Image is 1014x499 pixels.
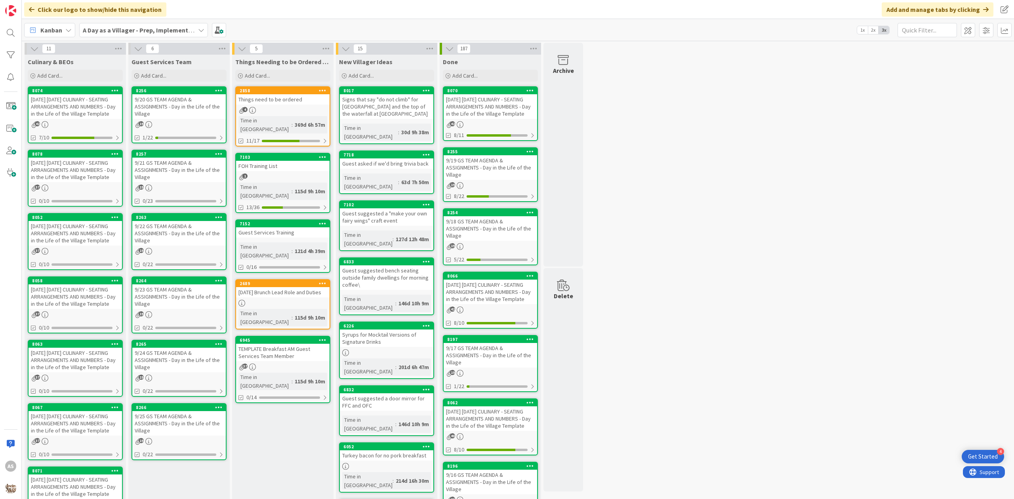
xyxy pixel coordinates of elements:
span: 42 [450,307,455,312]
div: 8071 [29,467,122,474]
a: 81979/17 GS TEAM AGENDA & ASSIGNMENTS - Day in the Life of the Village1/22 [443,335,538,392]
span: 7/10 [39,133,49,142]
span: 0/22 [143,324,153,332]
a: 8062[DATE] [DATE] CULINARY - SEATING ARRANGEMENTS AND NUMBERS - Day in the Life of the Village Te... [443,398,538,455]
a: 82649/23 GS TEAM AGENDA & ASSIGNMENTS - Day in the Life of the Village0/22 [132,276,227,333]
div: 81979/17 GS TEAM AGENDA & ASSIGNMENTS - Day in the Life of the Village [444,336,537,368]
div: 8066[DATE] [DATE] CULINARY - SEATING ARRANGEMENTS AND NUMBERS - Day in the Life of the Village Te... [444,272,537,304]
div: 8062[DATE] [DATE] CULINARY - SEATING ARRANGEMENTS AND NUMBERS - Day in the Life of the Village Te... [444,399,537,431]
span: Add Card... [349,72,374,79]
div: 121d 4h 39m [293,247,327,255]
div: 8256 [136,88,226,93]
div: 2858 [240,88,330,93]
div: Open Get Started checklist, remaining modules: 4 [962,450,1004,463]
span: : [292,377,293,386]
div: 9/21 GS TEAM AGENDA & ASSIGNMENTS - Day in the Life of the Village [132,158,226,182]
div: Guest suggested a "make your own fairy wings" craft event [340,208,433,226]
div: Guest suggested bench seating outside family dwellings for morning coffee\ [340,265,433,290]
span: 19 [139,311,144,316]
span: : [395,299,396,308]
span: Add Card... [141,72,166,79]
div: 8017 [340,87,433,94]
div: Time in [GEOGRAPHIC_DATA] [342,415,395,433]
span: 37 [35,185,40,190]
span: 0/10 [39,324,49,332]
span: 37 [35,375,40,380]
div: Time in [GEOGRAPHIC_DATA] [238,116,292,133]
span: 19 [450,370,455,375]
span: Things Needing to be Ordered - PUT IN CARD, Don't make new card [235,58,330,66]
div: Delete [554,291,573,301]
a: 8058[DATE] [DATE] CULINARY - SEATING ARRANGEMENTS AND NUMBERS - Day in the Life of the Village Te... [28,276,123,333]
div: 8074[DATE] [DATE] CULINARY - SEATING ARRANGEMENTS AND NUMBERS - Day in the Life of the Village Te... [29,87,122,119]
a: 82669/25 GS TEAM AGENDA & ASSIGNMENTS - Day in the Life of the Village0/22 [132,403,227,460]
div: 2689 [236,280,330,287]
div: 8197 [447,337,537,342]
div: 82659/24 GS TEAM AGENDA & ASSIGNMENTS - Day in the Life of the Village [132,341,226,372]
div: 7103 [236,154,330,161]
div: 6226 [343,323,433,329]
div: 2858 [236,87,330,94]
a: 82639/22 GS TEAM AGENDA & ASSIGNMENTS - Day in the Life of the Village0/22 [132,213,227,270]
div: 82669/25 GS TEAM AGENDA & ASSIGNMENTS - Day in the Life of the Village [132,404,226,436]
span: : [292,313,293,322]
div: 8070 [444,87,537,94]
div: 8254 [444,209,537,216]
span: Culinary & BEOs [28,58,74,66]
div: Add and manage tabs by clicking [882,2,993,17]
input: Quick Filter... [898,23,957,37]
div: 7103 [240,154,330,160]
span: 1/22 [143,133,153,142]
span: : [292,120,293,129]
div: 6226 [340,322,433,329]
span: 8/10 [454,319,464,327]
div: AS [5,461,16,472]
div: 9/16 GS TEAM AGENDA & ASSIGNMENTS - Day in the Life of the Village [444,470,537,494]
div: 8078 [32,151,122,157]
div: 4 [997,448,1004,455]
div: 7102 [340,201,433,208]
span: 37 [242,364,248,369]
div: 8255 [444,148,537,155]
div: 6052 [343,444,433,449]
a: 8070[DATE] [DATE] CULINARY - SEATING ARRANGEMENTS AND NUMBERS - Day in the Life of the Village Te... [443,86,538,141]
div: 8257 [132,150,226,158]
span: Guest Services Team [132,58,192,66]
div: 8197 [444,336,537,343]
span: 8/22 [454,192,464,200]
span: 37 [35,438,40,443]
div: Get Started [968,453,998,461]
div: Archive [553,66,574,75]
a: 2858Things need to be orderedTime in [GEOGRAPHIC_DATA]:369d 6h 57m11/17 [235,86,330,147]
div: Time in [GEOGRAPHIC_DATA] [238,309,292,326]
div: Time in [GEOGRAPHIC_DATA] [342,472,393,489]
div: 30d 9h 38m [399,128,431,137]
div: 214d 16h 30m [394,476,431,485]
div: 8070[DATE] [DATE] CULINARY - SEATING ARRANGEMENTS AND NUMBERS - Day in the Life of the Village Te... [444,87,537,119]
div: [DATE] [DATE] CULINARY - SEATING ARRANGEMENTS AND NUMBERS - Day in the Life of the Village Template [29,158,122,182]
a: 82579/21 GS TEAM AGENDA & ASSIGNMENTS - Day in the Life of the Village0/23 [132,150,227,207]
span: 1/22 [454,382,464,390]
div: 8266 [132,404,226,411]
span: 1x [857,26,868,34]
span: Kanban [40,25,62,35]
a: 6226Syrups for Mocktail Versions of Signature DrinksTime in [GEOGRAPHIC_DATA]:201d 6h 47m [339,322,434,379]
div: 8265 [132,341,226,348]
div: 6832Guest suggested a door mirror for FFC and OFC [340,386,433,411]
span: 19 [139,438,144,443]
div: Guest asked if we'd bring trivia back [340,158,433,169]
div: Time in [GEOGRAPHIC_DATA] [238,373,292,390]
a: 82549/18 GS TEAM AGENDA & ASSIGNMENTS - Day in the Life of the Village5/22 [443,208,538,265]
span: 4 [242,107,248,112]
a: 8067[DATE] [DATE] CULINARY - SEATING ARRANGEMENTS AND NUMBERS - Day in the Life of the Village Te... [28,403,123,460]
span: 42 [450,121,455,126]
div: 9/24 GS TEAM AGENDA & ASSIGNMENTS - Day in the Life of the Village [132,348,226,372]
div: 82639/22 GS TEAM AGENDA & ASSIGNMENTS - Day in the Life of the Village [132,214,226,246]
span: 15 [353,44,367,53]
div: 8264 [136,278,226,284]
span: 2x [868,26,879,34]
span: : [395,363,396,371]
img: Visit kanbanzone.com [5,5,16,16]
a: 8017Signs that say "do not climb" for [GEOGRAPHIC_DATA] and the top of the waterfall at [GEOGRAPH... [339,86,434,144]
div: 8063[DATE] [DATE] CULINARY - SEATING ARRANGEMENTS AND NUMBERS - Day in the Life of the Village Te... [29,341,122,372]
